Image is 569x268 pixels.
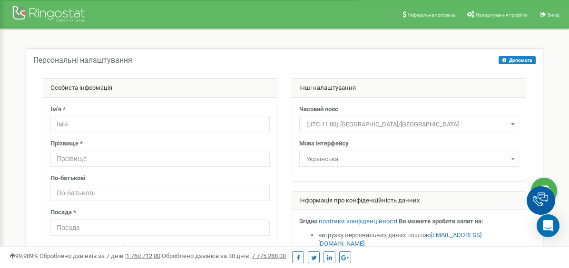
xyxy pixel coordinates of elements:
[408,12,455,18] span: Реферальна програма
[50,174,85,183] label: По-батькові
[50,220,270,236] input: Посада
[292,79,526,98] div: Інші налаштування
[126,252,160,259] u: 1 760 712,00
[43,79,277,98] div: Особиста інформація
[252,252,286,259] u: 7 775 288,00
[39,252,160,259] span: Оброблено дзвінків за 7 днів :
[318,231,519,249] li: вигрузку персональних даних поштою ,
[50,105,66,114] label: Ім'я *
[50,208,76,217] label: Посада *
[124,243,237,259] input: +1-800-555-55-55
[50,185,270,201] input: По-батькові
[299,116,519,132] span: (UTC-11:00) Pacific/Midway
[50,116,270,132] input: Ім'я
[50,139,83,148] label: Прізвище *
[292,191,526,211] div: Інформація про конфіденційність данних
[476,12,528,18] span: Налаштування профілю
[303,153,516,166] span: Українська
[299,151,519,167] span: Українська
[299,139,349,148] label: Мова інтерфейсу
[299,218,317,225] strong: Згідно
[50,151,270,167] input: Прізвище
[10,252,38,259] span: 99,989%
[299,105,338,114] label: Часовий пояс
[399,218,483,225] strong: Ви можете зробити запит на:
[537,214,559,237] div: Open Intercom Messenger
[125,243,147,258] div: Telephone country code
[548,12,559,18] span: Вихід
[303,118,516,131] span: (UTC-11:00) Pacific/Midway
[499,56,536,64] button: Допомога
[162,252,286,259] span: Оброблено дзвінків за 30 днів :
[319,218,397,225] a: політики конфіденційності
[33,56,132,65] h5: Персональні налаштування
